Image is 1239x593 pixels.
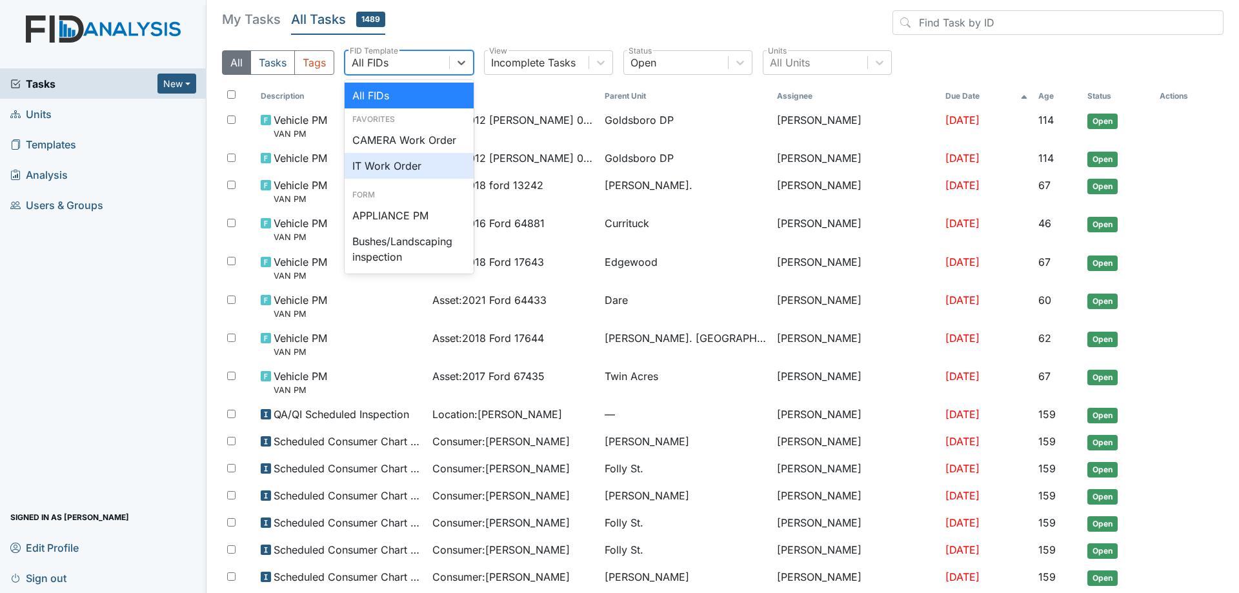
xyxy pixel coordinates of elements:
td: [PERSON_NAME] [772,107,940,145]
span: Asset : 2012 [PERSON_NAME] 07541 [432,112,594,128]
span: 159 [1038,462,1056,475]
td: [PERSON_NAME] [772,210,940,248]
div: Incomplete Tasks [491,55,576,70]
div: All Units [770,55,810,70]
span: Scheduled Consumer Chart Review [274,461,423,476]
span: Open [1087,543,1118,559]
span: Templates [10,134,76,154]
span: 60 [1038,294,1051,307]
div: CAMERA Work Order [345,127,474,153]
span: Open [1087,462,1118,477]
span: Twin Acres [605,368,658,384]
input: Toggle All Rows Selected [227,90,236,99]
span: Scheduled Consumer Chart Review [274,569,423,585]
td: [PERSON_NAME] [772,401,940,428]
span: [PERSON_NAME]. [GEOGRAPHIC_DATA] [605,330,767,346]
span: [DATE] [945,462,980,475]
span: 159 [1038,435,1056,448]
td: [PERSON_NAME] [772,325,940,363]
span: Open [1087,516,1118,532]
td: [PERSON_NAME] [772,145,940,172]
span: 67 [1038,256,1051,268]
span: Asset : 2016 Ford 64881 [432,216,545,231]
span: Open [1087,435,1118,450]
span: Vehicle PM VAN PM [274,112,327,140]
td: [PERSON_NAME] [772,428,940,456]
td: [PERSON_NAME] [772,564,940,591]
span: [PERSON_NAME] [605,569,689,585]
span: Consumer : [PERSON_NAME] [432,488,570,503]
td: [PERSON_NAME] [772,172,940,210]
span: Asset : 2018 ford 13242 [432,177,543,193]
small: VAN PM [274,308,327,320]
span: Open [1087,152,1118,167]
div: All FIDs [352,55,388,70]
div: All FIDs [345,83,474,108]
small: VAN PM [274,231,327,243]
small: VAN PM [274,384,327,396]
span: Location : [PERSON_NAME] [432,407,562,422]
small: VAN PM [274,128,327,140]
div: CAMERA Work Order [345,270,474,296]
span: Open [1087,217,1118,232]
button: New [157,74,196,94]
th: Toggle SortBy [1082,85,1154,107]
a: Tasks [10,76,157,92]
span: Consumer : [PERSON_NAME] [432,434,570,449]
span: Sign out [10,568,66,588]
span: 114 [1038,114,1054,126]
span: 159 [1038,408,1056,421]
span: [DATE] [945,256,980,268]
span: Edit Profile [10,538,79,558]
span: Asset : 2018 Ford 17644 [432,330,544,346]
td: [PERSON_NAME] [772,249,940,287]
span: 114 [1038,152,1054,165]
span: Scheduled Consumer Chart Review [274,542,423,558]
small: VAN PM [274,346,327,358]
td: [PERSON_NAME] [772,510,940,537]
span: [DATE] [945,370,980,383]
h5: All Tasks [291,10,385,28]
span: [DATE] [945,114,980,126]
span: Goldsboro DP [605,112,674,128]
span: [DATE] [945,217,980,230]
span: Scheduled Consumer Chart Review [274,488,423,503]
span: 159 [1038,570,1056,583]
th: Assignee [772,85,940,107]
span: Scheduled Consumer Chart Review [274,515,423,530]
span: Vehicle PM VAN PM [274,177,327,205]
span: Open [1087,179,1118,194]
th: Toggle SortBy [1033,85,1082,107]
span: Scheduled Consumer Chart Review [274,434,423,449]
span: Vehicle PM VAN PM [274,330,327,358]
span: Asset : 2017 Ford 67435 [432,368,545,384]
span: Open [1087,570,1118,586]
span: [DATE] [945,543,980,556]
span: Vehicle PM VAN PM [274,216,327,243]
span: Consumer : [PERSON_NAME] [432,515,570,530]
button: Tasks [250,50,295,75]
span: Vehicle PM VAN PM [274,254,327,282]
th: Toggle SortBy [427,85,599,107]
span: Consumer : [PERSON_NAME] [432,461,570,476]
span: Open [1087,408,1118,423]
span: [DATE] [945,435,980,448]
td: [PERSON_NAME] [772,456,940,483]
span: Goldsboro DP [605,150,674,166]
span: Asset : 2018 Ford 17643 [432,254,544,270]
span: [PERSON_NAME] [605,434,689,449]
span: — [605,407,767,422]
td: [PERSON_NAME] [772,537,940,564]
span: Vehicle PM VAN PM [274,292,327,320]
span: 67 [1038,370,1051,383]
span: Open [1087,332,1118,347]
span: Users & Groups [10,195,103,215]
small: VAN PM [274,270,327,282]
span: Open [1087,114,1118,129]
span: Analysis [10,165,68,185]
span: Open [1087,294,1118,309]
span: Asset : 2012 [PERSON_NAME] 07541 [432,150,594,166]
span: [DATE] [945,152,980,165]
th: Actions [1154,85,1219,107]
